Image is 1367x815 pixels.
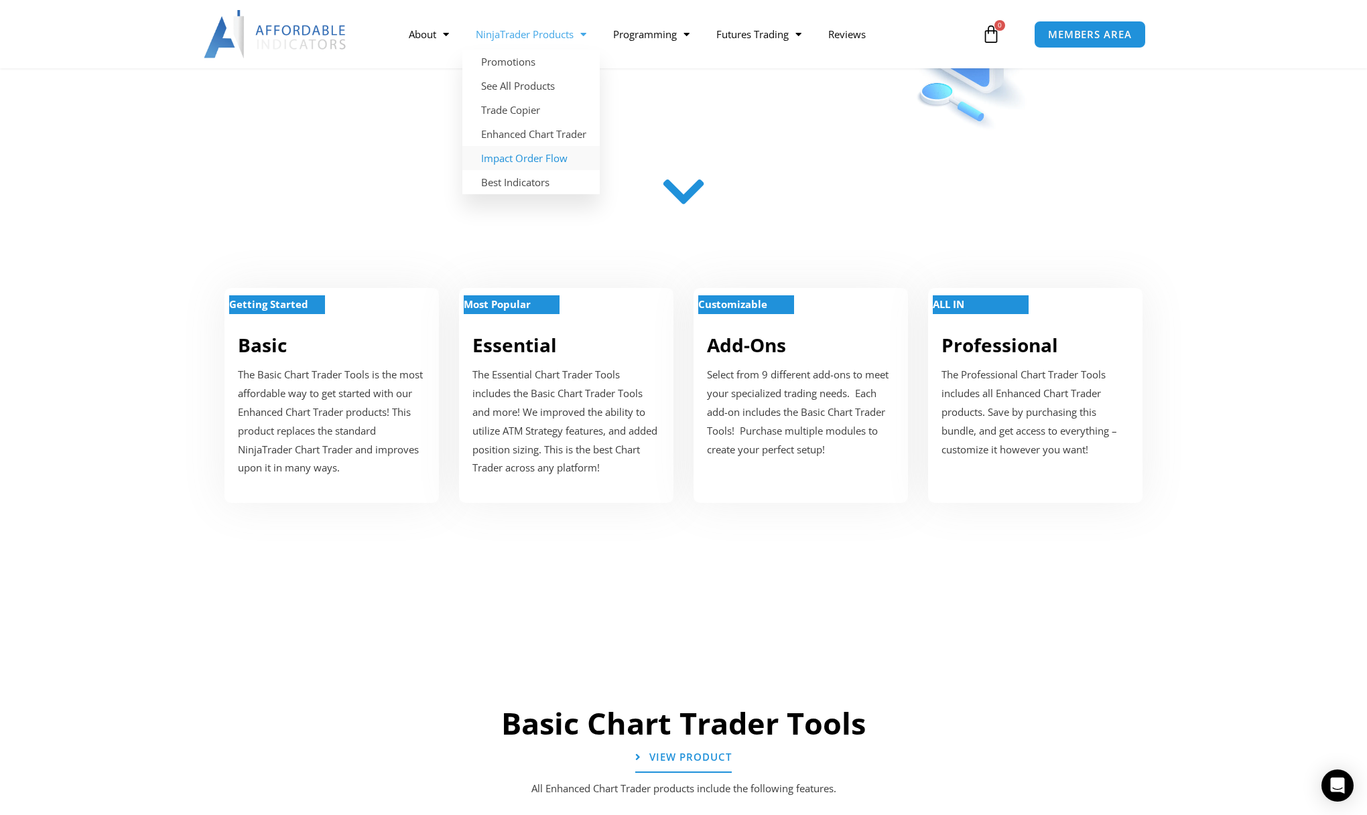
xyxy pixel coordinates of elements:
span: View Product [649,752,732,762]
a: See All Products [462,74,600,98]
div: Open Intercom Messenger [1321,769,1354,802]
p: The Professional Chart Trader Tools includes all Enhanced Chart Trader products. Save by purchasi... [941,366,1129,459]
span: MEMBERS AREA [1048,29,1132,40]
a: Impact Order Flow [462,146,600,170]
a: Essential [472,332,557,358]
a: Basic [238,332,287,358]
p: The Essential Chart Trader Tools includes the Basic Chart Trader Tools and more! We improved the ... [472,366,660,477]
a: Futures Trading [703,19,815,50]
a: About [395,19,462,50]
strong: ALL IN [933,297,964,311]
a: 0 [962,15,1021,54]
h2: Basic Chart Trader Tools [248,704,1119,743]
a: Best Indicators [462,170,600,194]
span: 0 [994,20,1005,31]
strong: Getting Started [229,297,308,311]
a: Trade Copier [462,98,600,122]
a: NinjaTrader Products [462,19,600,50]
p: The Basic Chart Trader Tools is the most affordable way to get started with our Enhanced Chart Tr... [238,366,426,477]
a: Add-Ons [707,332,786,358]
strong: Customizable [698,297,767,311]
nav: Menu [395,19,978,50]
p: Select from 9 different add-ons to meet your specialized trading needs. Each add-on includes the ... [707,366,895,459]
a: Programming [600,19,703,50]
img: LogoAI | Affordable Indicators – NinjaTrader [204,10,348,58]
ul: NinjaTrader Products [462,50,600,194]
a: Reviews [815,19,879,50]
a: Promotions [462,50,600,74]
a: MEMBERS AREA [1034,21,1146,48]
a: Professional [941,332,1058,358]
p: All Enhanced Chart Trader products include the following features. [281,780,1086,798]
strong: Most Popular [464,297,531,311]
a: View Product [635,743,732,773]
a: Enhanced Chart Trader [462,122,600,146]
iframe: Customer reviews powered by Trustpilot [255,557,1112,650]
